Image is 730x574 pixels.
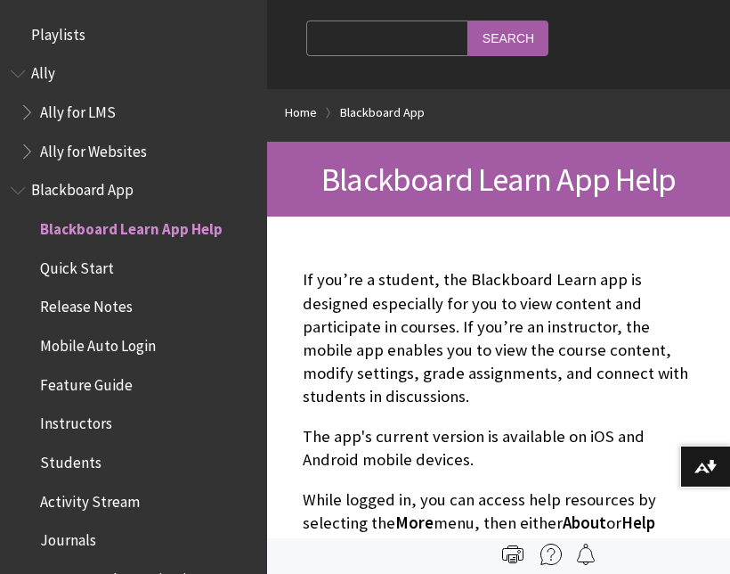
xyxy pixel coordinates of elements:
nav: Book outline for Playlists [11,20,256,50]
span: More [395,512,434,533]
span: Quick Start [40,253,114,277]
span: Ally for LMS [40,97,116,121]
input: Search [468,20,548,55]
span: Journals [40,526,96,550]
p: While logged in, you can access help resources by selecting the menu, then either or . The About ... [303,488,694,559]
p: The app's current version is available on iOS and Android mobile devices. [303,425,694,471]
span: Activity Stream [40,487,140,511]
img: Follow this page [575,544,596,565]
span: Playlists [31,20,85,44]
span: Blackboard Learn App Help [40,214,223,238]
span: Release Notes [40,292,133,316]
span: Instructors [40,409,112,433]
nav: Book outline for Anthology Ally Help [11,59,256,167]
span: Students [40,447,101,471]
img: More help [540,544,562,565]
span: Mobile Auto Login [40,331,156,355]
span: Feature Guide [40,370,133,394]
span: Blackboard Learn App Help [321,159,676,200]
span: Ally for Websites [40,136,147,160]
a: Blackboard App [340,102,425,124]
a: Home [285,102,317,124]
span: About [563,512,606,533]
span: Ally [31,59,55,83]
p: If you’re a student, the Blackboard Learn app is designed especially for you to view content and ... [303,268,694,408]
img: Print [502,544,523,565]
span: Blackboard App [31,176,134,200]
